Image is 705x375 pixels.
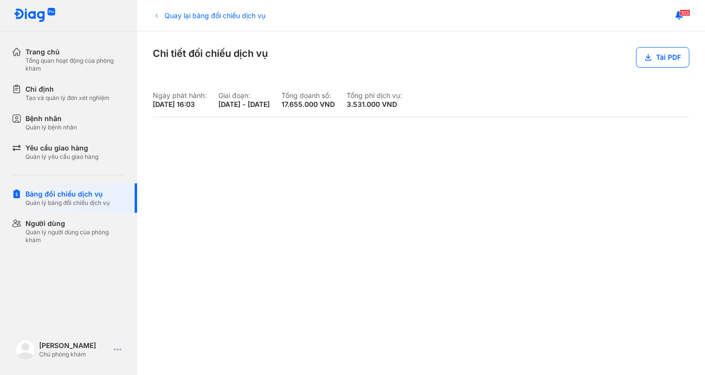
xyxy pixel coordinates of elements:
[39,341,110,350] div: [PERSON_NAME]
[680,9,690,16] span: 103
[218,91,270,100] div: Giai đoạn:
[25,153,98,161] div: Quản lý yêu cầu giao hàng
[636,47,689,68] button: Tải PDF
[218,100,270,109] div: [DATE] - [DATE]
[25,124,77,131] div: Quản lý bệnh nhân
[153,47,268,68] div: Chi tiết đối chiếu dịch vụ
[25,143,98,153] div: Yêu cầu giao hàng
[14,8,56,23] img: logo
[644,53,652,61] img: download-icon
[25,219,125,228] div: Người dùng
[282,100,335,109] div: 17.655.000 VND
[25,84,110,94] div: Chỉ định
[153,91,207,100] div: Ngày phát hành:
[25,228,125,244] div: Quản lý người dùng của phòng khám
[347,91,402,100] div: Tổng phí dịch vụ:
[25,94,110,102] div: Tạo và quản lý đơn xét nghiệm
[16,340,35,359] img: logo
[25,47,125,57] div: Trang chủ
[25,114,77,124] div: Bệnh nhân
[39,350,110,358] div: Chủ phòng khám
[282,91,335,100] div: Tổng doanh số:
[153,100,207,109] div: [DATE] 16:03
[25,189,110,199] div: Bảng đối chiếu dịch vụ
[25,199,110,207] div: Quản lý bảng đối chiếu dịch vụ
[25,57,125,73] div: Tổng quan hoạt động của phòng khám
[347,100,402,109] div: 3.531.000 VND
